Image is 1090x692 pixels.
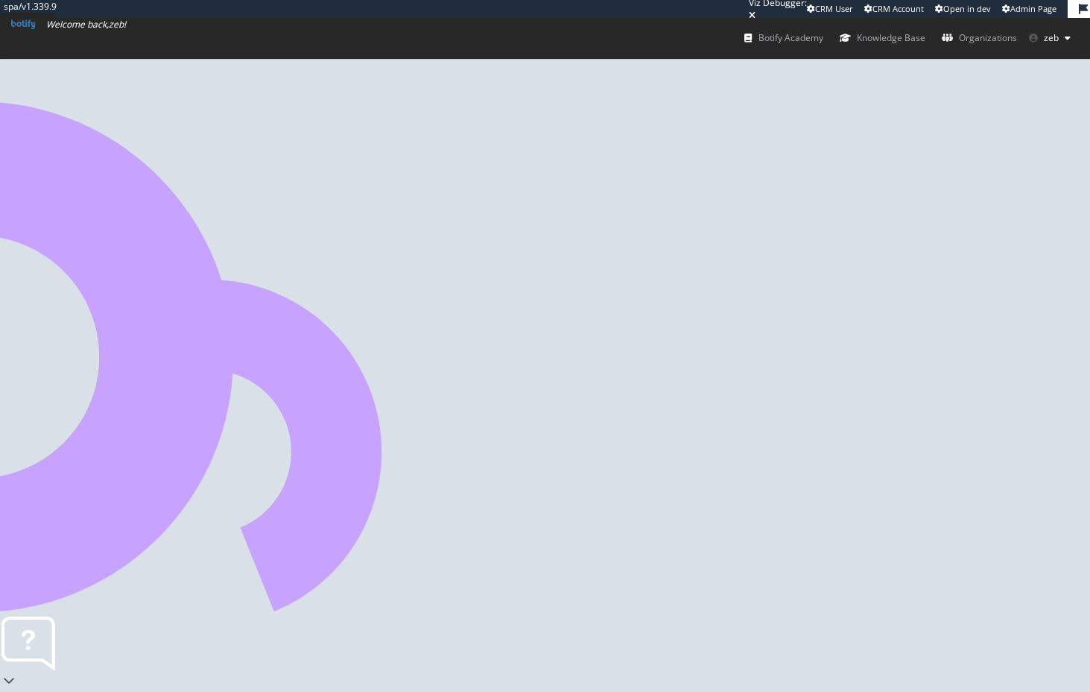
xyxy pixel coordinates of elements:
span: CRM Account [872,3,924,14]
button: zeb [1017,26,1083,50]
div: Botify Academy [744,31,823,45]
a: Open in dev [935,3,991,15]
a: Admin Page [1002,3,1056,15]
div: Organizations [942,31,1017,45]
a: CRM User [807,3,853,15]
a: CRM Account [864,3,924,15]
span: Open in dev [943,3,991,14]
span: CRM User [815,3,853,14]
span: Welcome back, zeb ! [46,18,126,31]
span: Admin Page [1010,3,1056,14]
a: Organizations [942,18,1017,58]
a: Knowledge Base [840,18,925,58]
span: zeb [1044,31,1059,44]
div: Knowledge Base [840,31,925,45]
a: Botify Academy [744,18,823,58]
